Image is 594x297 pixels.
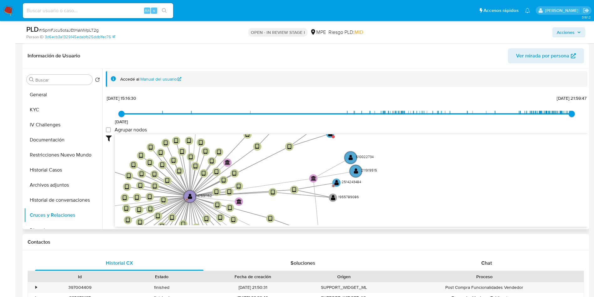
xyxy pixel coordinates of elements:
button: Cruces y Relaciones [24,208,102,223]
text:  [160,162,164,168]
text:  [214,169,219,175]
text:  [172,158,176,164]
div: Estado [125,273,199,280]
button: Documentación [24,132,102,147]
text:  [334,180,339,186]
span: Historial CX [106,259,133,267]
text:  [214,189,219,195]
span: Ver mirada por persona [516,48,569,63]
span: [DATE] 21:59:47 [557,95,586,101]
text:  [225,160,230,165]
text:  [210,158,214,164]
text:  [140,171,144,177]
text:  [170,215,174,220]
text: 476961557 [335,130,353,135]
text:  [271,189,275,195]
text:  [187,138,191,144]
text:  [174,138,178,144]
text:  [202,171,206,177]
text:  [354,168,358,174]
input: Buscar [35,77,90,83]
div: Origen [307,273,381,280]
h1: Información de Usuario [28,53,80,59]
div: 397004409 [39,282,121,293]
button: Restricciones Nuevo Mundo [24,147,102,162]
b: Person ID [26,34,44,40]
text:  [156,213,160,219]
a: 3d6ecb3a1329145edabfb25ddb1fec76 [45,34,115,40]
text:  [217,149,221,155]
text:  [124,205,128,211]
text:  [159,150,163,156]
h1: Contactos [28,239,584,245]
text:  [232,171,236,177]
button: IV Challenges [24,117,102,132]
text:  [204,149,208,155]
b: PLD [26,24,39,34]
text:  [138,183,142,188]
text:  [123,195,127,201]
text:  [328,130,333,136]
button: Historial Casos [24,162,102,178]
text:  [194,225,198,231]
a: Salir [583,7,589,14]
text:  [149,145,153,151]
span: Accesos rápidos [483,7,519,14]
p: OPEN - IN REVIEW STAGE I [248,28,307,37]
text:  [255,144,259,150]
a: Manual del usuario [140,76,182,82]
text:  [148,206,152,212]
text:  [164,140,168,146]
text: 1955789086 [338,194,359,199]
a: Notificaciones [525,8,530,13]
button: Acciones [552,27,585,37]
text:  [138,219,142,225]
text:  [231,217,235,223]
div: • [35,284,37,290]
span: Agrupar nodos [115,127,147,133]
div: SUPPORT_WIDGET_ML [303,282,385,293]
div: Proceso [390,273,579,280]
text: D [186,198,188,201]
input: Buscar usuario o caso... [23,7,173,15]
text:  [245,132,250,138]
text:  [199,140,203,146]
span: Alt [145,8,150,13]
input: Agrupar nodos [106,127,111,132]
text: 211919515 [361,167,377,173]
span: [DATE] [115,119,128,125]
span: # rSpmFJcu5otaJEtHaWMpLT2g [39,27,99,33]
text:  [287,144,291,150]
text: D [333,184,334,188]
span: Accedé al [120,76,139,82]
text:  [237,183,241,189]
p: antonio.rossel@mercadolibre.com [545,8,581,13]
text:  [349,155,353,161]
div: Id [43,273,116,280]
span: s [153,8,155,13]
span: 3.161.2 [582,15,591,20]
text:  [222,177,226,183]
button: Direcciones [24,223,102,238]
text:  [132,162,136,168]
button: General [24,87,102,102]
text:  [181,221,185,227]
text:  [162,197,166,203]
text:  [227,189,231,195]
div: [DATE] 21:50:31 [203,282,303,293]
text:  [268,216,272,222]
text: 2514243484 [342,179,361,184]
text:  [194,163,198,169]
span: Acciones [557,27,575,37]
text:  [160,224,164,230]
text:  [148,194,152,200]
span: [DATE] 15:16:30 [107,95,136,101]
text:  [137,207,141,213]
text:  [292,187,296,193]
text:  [228,205,232,211]
text:  [152,172,157,178]
text:  [125,184,129,190]
text:  [215,202,220,208]
text: 747591162 [195,193,212,198]
text:  [204,216,209,222]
